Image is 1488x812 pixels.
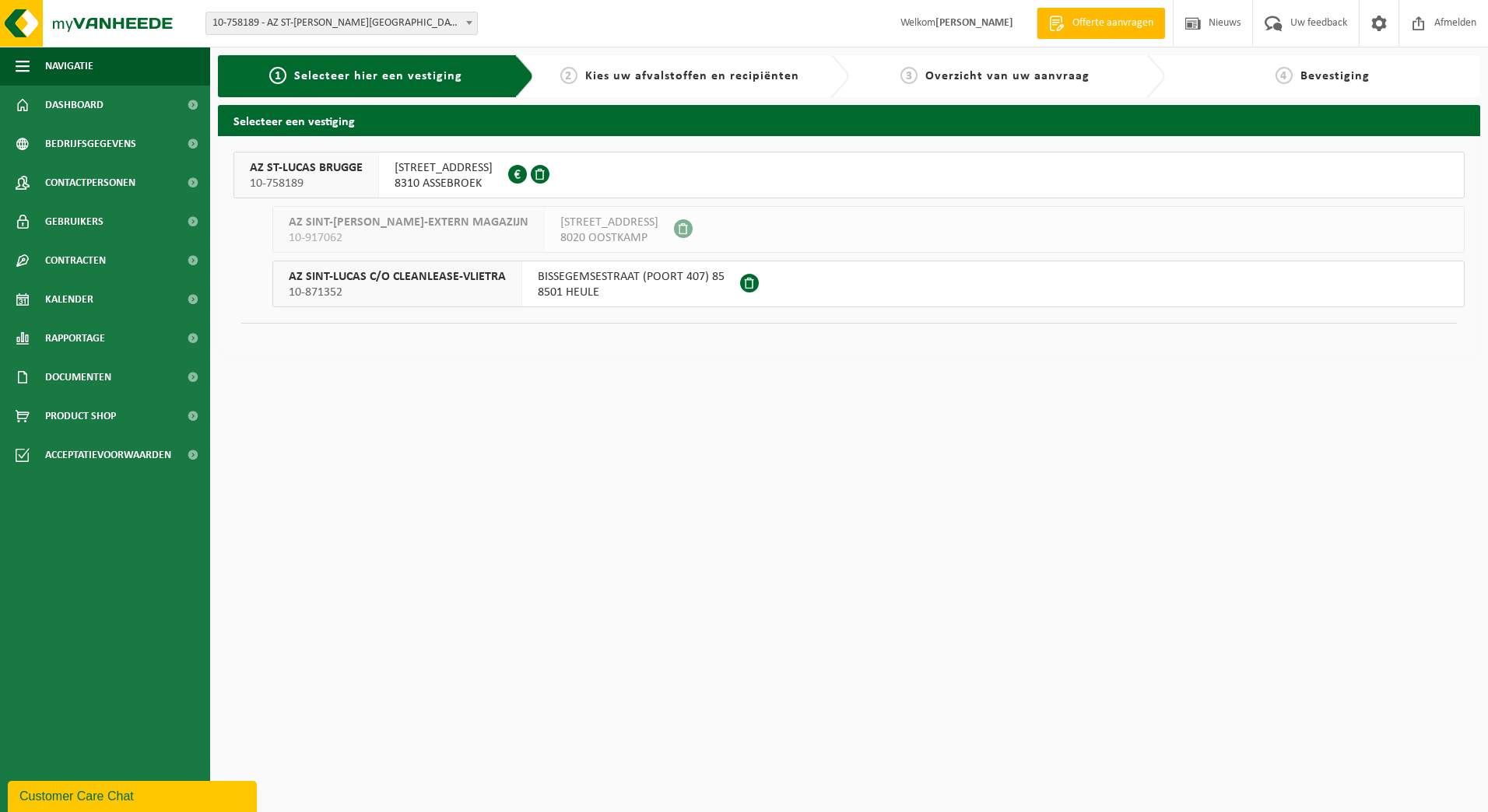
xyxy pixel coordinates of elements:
span: Overzicht van uw aanvraag [925,70,1090,82]
span: 10-917062 [289,230,528,246]
strong: [PERSON_NAME] [935,17,1013,29]
span: 2 [560,67,577,84]
span: Contracten [45,241,106,280]
span: Documenten [45,358,111,397]
span: Contactpersonen [45,163,135,202]
span: [STREET_ADDRESS] [395,160,493,176]
span: Product Shop [45,397,116,436]
span: 10-758189 - AZ ST-LUCAS BRUGGE - ASSEBROEK [205,12,478,35]
span: 8020 OOSTKAMP [560,230,658,246]
button: AZ ST-LUCAS BRUGGE 10-758189 [STREET_ADDRESS]8310 ASSEBROEK [233,152,1465,198]
span: Offerte aanvragen [1069,16,1157,31]
span: Navigatie [45,47,93,86]
span: Bedrijfsgegevens [45,124,136,163]
span: 10-871352 [289,285,506,300]
h2: Selecteer een vestiging [218,105,1480,135]
span: [STREET_ADDRESS] [560,215,658,230]
span: 10-758189 [250,176,363,191]
span: Selecteer hier een vestiging [294,70,462,82]
span: Acceptatievoorwaarden [45,436,171,474]
span: AZ SINT-[PERSON_NAME]-EXTERN MAGAZIJN [289,215,528,230]
span: Rapportage [45,319,105,358]
span: Kalender [45,280,93,319]
span: Kies uw afvalstoffen en recipiënten [585,70,799,82]
span: 3 [900,67,918,84]
span: Dashboard [45,86,104,124]
span: AZ SINT-LUCAS C/O CLEANLEASE-VLIETRA [289,269,506,285]
iframe: chat widget [8,778,260,812]
a: Offerte aanvragen [1037,8,1165,39]
span: 10-758189 - AZ ST-LUCAS BRUGGE - ASSEBROEK [206,12,477,34]
span: 1 [269,67,286,84]
span: 8501 HEULE [538,285,725,300]
button: AZ SINT-LUCAS C/O CLEANLEASE-VLIETRA 10-871352 BISSEGEMSESTRAAT (POORT 407) 858501 HEULE [272,261,1465,307]
span: Gebruikers [45,202,104,241]
span: AZ ST-LUCAS BRUGGE [250,160,363,176]
span: BISSEGEMSESTRAAT (POORT 407) 85 [538,269,725,285]
span: 8310 ASSEBROEK [395,176,493,191]
span: 4 [1276,67,1293,84]
span: Bevestiging [1300,70,1370,82]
